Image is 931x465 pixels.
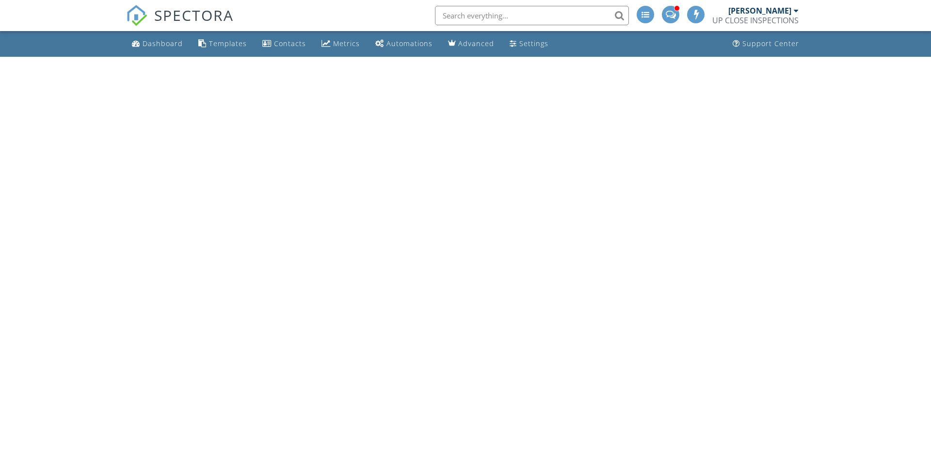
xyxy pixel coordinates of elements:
[444,35,498,53] a: Advanced
[729,35,803,53] a: Support Center
[274,39,306,48] div: Contacts
[258,35,310,53] a: Contacts
[712,16,799,25] div: UP CLOSE INSPECTIONS
[318,35,364,53] a: Metrics
[143,39,183,48] div: Dashboard
[458,39,494,48] div: Advanced
[742,39,799,48] div: Support Center
[333,39,360,48] div: Metrics
[126,13,234,33] a: SPECTORA
[435,6,629,25] input: Search everything...
[371,35,436,53] a: Automations (Advanced)
[519,39,548,48] div: Settings
[728,6,791,16] div: [PERSON_NAME]
[209,39,247,48] div: Templates
[126,5,147,26] img: The Best Home Inspection Software - Spectora
[386,39,433,48] div: Automations
[194,35,251,53] a: Templates
[128,35,187,53] a: Dashboard
[506,35,552,53] a: Settings
[154,5,234,25] span: SPECTORA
